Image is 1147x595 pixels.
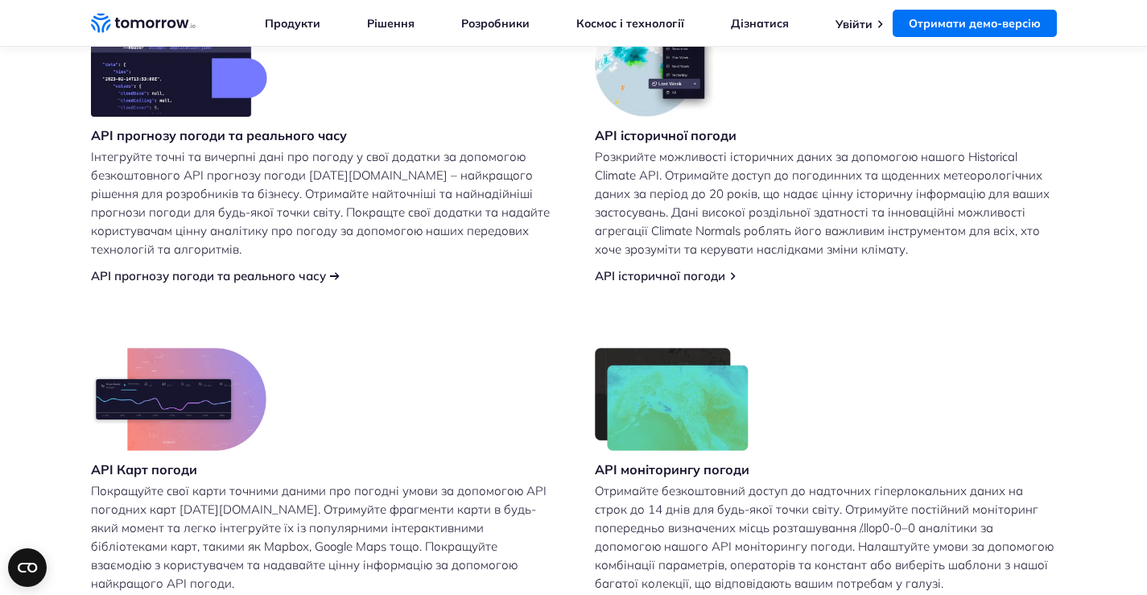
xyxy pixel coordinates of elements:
[367,16,415,31] a: Рішення
[893,10,1057,37] a: Отримати демо-версію
[461,16,530,31] a: Розробники
[8,548,47,587] button: Відкрити віджет CMP
[595,461,749,477] font: API моніторингу погоди
[835,17,873,31] a: Увійти
[731,16,789,31] a: Дізнатися
[909,16,1041,31] font: Отримати демо-версію
[576,16,684,31] a: Космос і технології
[595,127,736,143] font: API історичної погоди
[595,149,1050,257] font: Розкрийте можливості історичних даних за допомогою нашого Historical Climate API. Отримайте досту...
[91,483,547,591] font: Покращуйте свої карти точними даними про погодні умови за допомогою API погодних карт [DATE][DOMA...
[595,268,725,283] a: API історичної погоди
[595,483,1054,591] font: Отримайте безкоштовний доступ до надточних гіперлокальних даних на строк до 14 днів для будь-якої...
[91,127,347,143] font: API прогнозу погоди та реального часу
[91,149,550,257] font: Інтегруйте точні та вичерпні дані про погоду у свої додатки за допомогою безкоштовного API прогно...
[91,268,326,283] a: API прогнозу погоди та реального часу
[91,11,196,35] a: Посилання на домашню сторінку
[265,16,320,31] a: Продукти
[91,461,197,477] font: API Карт погоди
